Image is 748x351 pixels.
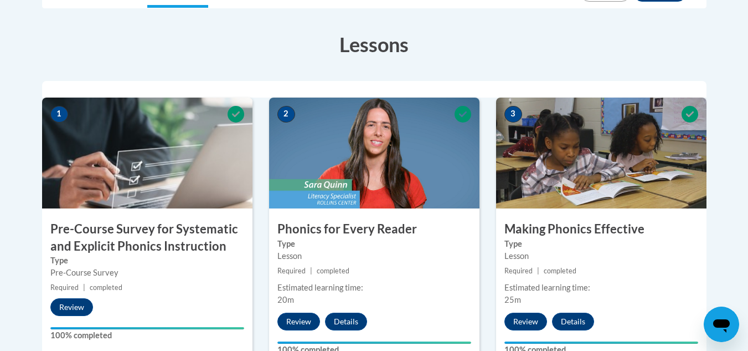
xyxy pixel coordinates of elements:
[552,313,594,330] button: Details
[317,267,349,275] span: completed
[277,295,294,304] span: 20m
[504,267,533,275] span: Required
[504,250,698,262] div: Lesson
[269,98,479,208] img: Course Image
[504,106,522,123] span: 3
[504,238,698,250] label: Type
[537,267,539,275] span: |
[504,342,698,344] div: Your progress
[83,283,85,292] span: |
[50,106,68,123] span: 1
[269,221,479,238] h3: Phonics for Every Reader
[50,298,93,316] button: Review
[277,106,295,123] span: 2
[277,313,320,330] button: Review
[504,295,521,304] span: 25m
[42,221,252,255] h3: Pre-Course Survey for Systematic and Explicit Phonics Instruction
[50,267,244,279] div: Pre-Course Survey
[42,30,706,58] h3: Lessons
[277,250,471,262] div: Lesson
[704,307,739,342] iframe: Button to launch messaging window
[277,282,471,294] div: Estimated learning time:
[504,313,547,330] button: Review
[325,313,367,330] button: Details
[496,98,706,208] img: Course Image
[50,329,244,342] label: 100% completed
[504,282,698,294] div: Estimated learning time:
[277,342,471,344] div: Your progress
[50,283,79,292] span: Required
[496,221,706,238] h3: Making Phonics Effective
[90,283,122,292] span: completed
[42,98,252,208] img: Course Image
[277,238,471,250] label: Type
[310,267,312,275] span: |
[50,255,244,267] label: Type
[50,327,244,329] div: Your progress
[277,267,306,275] span: Required
[544,267,576,275] span: completed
